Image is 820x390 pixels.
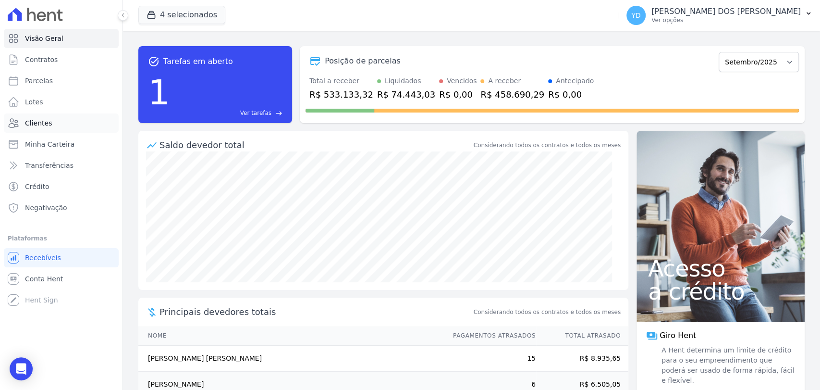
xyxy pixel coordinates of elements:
[138,326,444,346] th: Nome
[25,253,61,263] span: Recebíveis
[4,29,119,48] a: Visão Geral
[309,88,373,101] div: R$ 533.133,32
[4,248,119,267] a: Recebíveis
[480,88,544,101] div: R$ 458.690,29
[148,67,170,117] div: 1
[240,109,271,117] span: Ver tarefas
[25,118,52,128] span: Clientes
[474,141,621,150] div: Considerando todos os contratos e todos os meses
[651,16,801,24] p: Ver opções
[536,346,628,372] td: R$ 8.935,65
[138,6,225,24] button: 4 selecionados
[25,274,63,284] span: Conta Hent
[4,269,119,289] a: Conta Hent
[25,34,63,43] span: Visão Geral
[25,97,43,107] span: Lotes
[4,113,119,133] a: Clientes
[536,326,628,346] th: Total Atrasado
[444,326,536,346] th: Pagamentos Atrasados
[4,92,119,112] a: Lotes
[4,71,119,90] a: Parcelas
[4,198,119,217] a: Negativação
[651,7,801,16] p: [PERSON_NAME] DOS [PERSON_NAME]
[148,56,159,67] span: task_alt
[25,55,58,64] span: Contratos
[4,177,119,196] a: Crédito
[474,308,621,316] span: Considerando todos os contratos e todos os meses
[548,88,594,101] div: R$ 0,00
[25,161,73,170] span: Transferências
[325,55,401,67] div: Posição de parcelas
[25,139,74,149] span: Minha Carteira
[4,135,119,154] a: Minha Carteira
[447,76,477,86] div: Vencidos
[631,12,640,19] span: YD
[4,50,119,69] a: Contratos
[8,233,115,244] div: Plataformas
[648,257,793,280] span: Acesso
[648,280,793,303] span: a crédito
[25,182,49,191] span: Crédito
[377,88,435,101] div: R$ 74.443,03
[4,156,119,175] a: Transferências
[488,76,521,86] div: A receber
[159,138,472,151] div: Saldo devedor total
[25,203,67,213] span: Negativação
[439,88,477,101] div: R$ 0,00
[660,330,696,341] span: Giro Hent
[163,56,233,67] span: Tarefas em aberto
[138,346,444,372] td: [PERSON_NAME] [PERSON_NAME]
[25,76,53,86] span: Parcelas
[159,305,472,318] span: Principais devedores totais
[10,357,33,380] div: Open Intercom Messenger
[660,345,795,386] span: A Hent determina um limite de crédito para o seu empreendimento que poderá ser usado de forma ráp...
[556,76,594,86] div: Antecipado
[275,110,282,117] span: east
[385,76,421,86] div: Liquidados
[174,109,282,117] a: Ver tarefas east
[619,2,820,29] button: YD [PERSON_NAME] DOS [PERSON_NAME] Ver opções
[309,76,373,86] div: Total a receber
[444,346,536,372] td: 15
